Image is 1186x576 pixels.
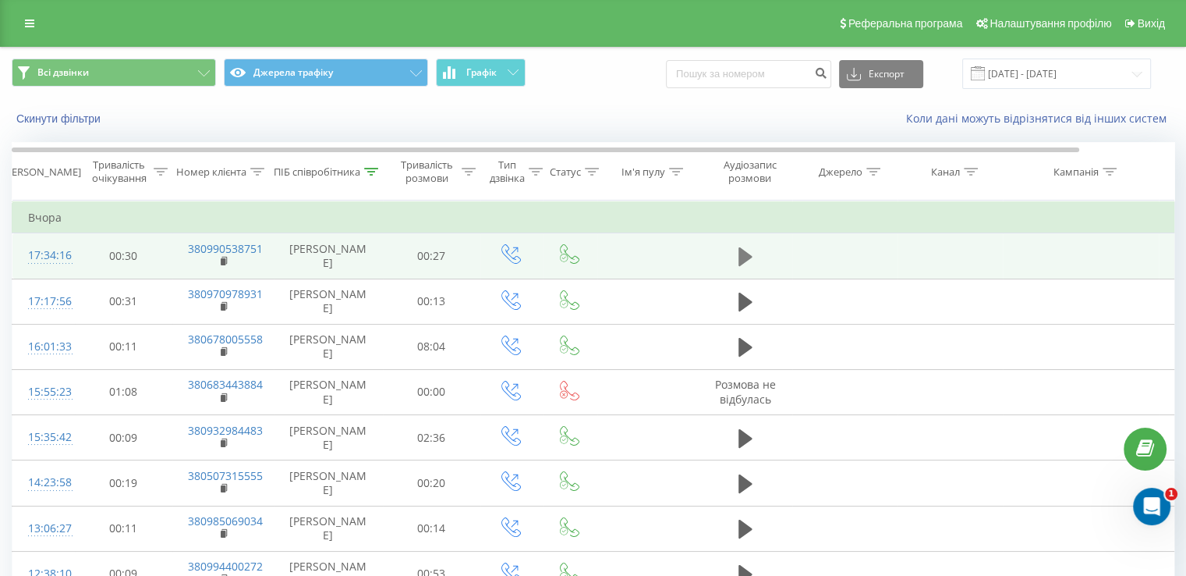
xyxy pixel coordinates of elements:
span: Всі дзвінки [37,66,89,79]
a: 380932984483 [188,423,263,438]
div: 13:06:27 [28,514,59,544]
span: Вихід [1138,17,1165,30]
td: 00:09 [75,415,172,460]
div: Канал [931,165,960,179]
button: Скинути фільтри [12,112,108,126]
td: [PERSON_NAME] [274,369,383,414]
a: Коли дані можуть відрізнятися вiд інших систем [906,111,1174,126]
td: 00:20 [383,460,480,506]
div: Статус [550,165,581,179]
td: [PERSON_NAME] [274,279,383,324]
span: Розмова не відбулась [715,377,776,406]
iframe: Intercom live chat [1133,488,1170,525]
td: 00:14 [383,506,480,551]
div: Джерело [819,165,862,179]
div: ПІБ співробітника [274,165,360,179]
td: 00:00 [383,369,480,414]
td: [PERSON_NAME] [274,460,383,506]
span: 1 [1165,488,1177,500]
div: 16:01:33 [28,332,59,362]
td: [PERSON_NAME] [274,415,383,460]
div: 15:35:42 [28,422,59,453]
span: Графік [466,67,497,78]
div: 17:17:56 [28,286,59,317]
td: 02:36 [383,415,480,460]
button: Всі дзвінки [12,59,216,87]
a: 380994400272 [188,559,263,574]
div: Аудіозапис розмови [712,158,788,185]
div: Кампанія [1053,165,1099,179]
button: Експорт [839,60,923,88]
div: [PERSON_NAME] [2,165,81,179]
a: 380990538751 [188,241,263,256]
span: Налаштування профілю [990,17,1111,30]
input: Пошук за номером [666,60,831,88]
td: [PERSON_NAME] [274,324,383,369]
td: 00:13 [383,279,480,324]
td: 00:27 [383,233,480,279]
td: [PERSON_NAME] [274,233,383,279]
button: Джерела трафіку [224,59,428,87]
a: 380970978931 [188,286,263,301]
td: 00:11 [75,324,172,369]
div: 14:23:58 [28,468,59,498]
td: 00:11 [75,506,172,551]
td: [PERSON_NAME] [274,506,383,551]
div: Тривалість очікування [88,158,150,185]
div: 17:34:16 [28,240,59,271]
button: Графік [436,59,526,87]
a: 380678005558 [188,332,263,347]
a: 380985069034 [188,514,263,528]
td: 00:31 [75,279,172,324]
div: Тип дзвінка [490,158,525,185]
div: Ім'я пулу [621,165,665,179]
a: 380683443884 [188,377,263,392]
div: Номер клієнта [176,165,246,179]
div: 15:55:23 [28,377,59,407]
a: 380507315555 [188,468,263,483]
span: Реферальна програма [848,17,963,30]
td: 00:30 [75,233,172,279]
div: Тривалість розмови [396,158,458,185]
td: 01:08 [75,369,172,414]
td: 08:04 [383,324,480,369]
td: 00:19 [75,460,172,506]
